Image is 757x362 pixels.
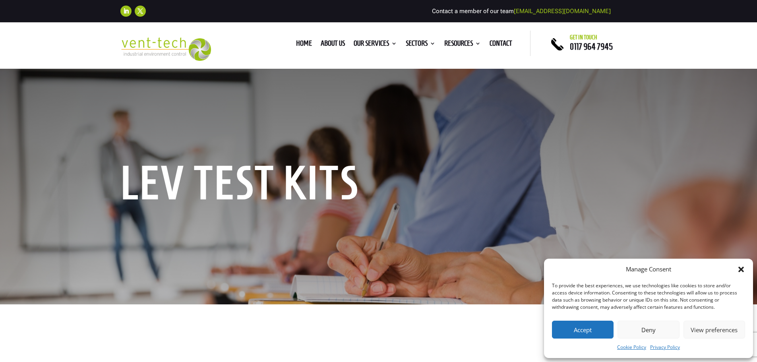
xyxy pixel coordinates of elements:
[737,265,745,273] div: Close dialog
[406,41,436,49] a: Sectors
[650,343,680,352] a: Privacy Policy
[354,41,397,49] a: Our Services
[552,282,744,311] div: To provide the best experiences, we use technologies like cookies to store and/or access device i...
[444,41,481,49] a: Resources
[618,321,679,339] button: Deny
[570,34,597,41] span: Get in touch
[570,42,613,51] a: 0117 964 7945
[683,321,745,339] button: View preferences
[626,265,671,274] div: Manage Consent
[552,321,614,339] button: Accept
[120,6,132,17] a: Follow on LinkedIn
[514,8,611,15] a: [EMAIL_ADDRESS][DOMAIN_NAME]
[617,343,646,352] a: Cookie Policy
[490,41,512,49] a: Contact
[432,8,611,15] span: Contact a member of our team
[321,41,345,49] a: About us
[120,165,363,205] h1: LEV Test kits
[135,6,146,17] a: Follow on X
[296,41,312,49] a: Home
[120,37,211,61] img: 2023-09-27T08_35_16.549ZVENT-TECH---Clear-background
